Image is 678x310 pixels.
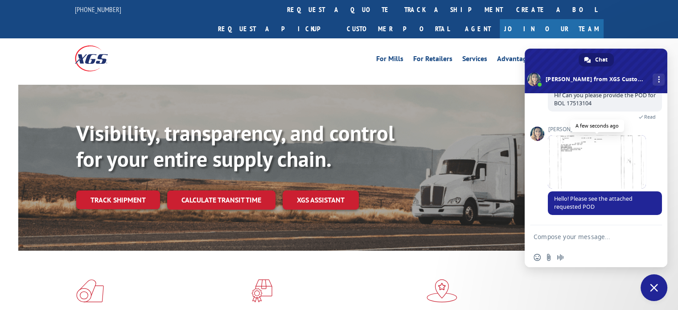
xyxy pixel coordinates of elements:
[548,126,646,132] span: [PERSON_NAME]
[500,19,604,38] a: Join Our Team
[427,279,457,302] img: xgs-icon-flagship-distribution-model-red
[554,195,633,211] span: Hello! Please see the attached requested POD
[376,55,403,65] a: For Mills
[75,5,121,14] a: [PHONE_NUMBER]
[340,19,456,38] a: Customer Portal
[545,254,552,261] span: Send a file
[579,53,614,66] div: Chat
[644,114,656,120] span: Read
[283,190,359,210] a: XGS ASSISTANT
[554,91,656,107] span: Hi! Can you please provide the POD for BOL 17513104
[557,254,564,261] span: Audio message
[534,233,639,241] textarea: Compose your message...
[456,19,500,38] a: Agent
[76,119,394,173] b: Visibility, transparency, and control for your entire supply chain.
[76,279,104,302] img: xgs-icon-total-supply-chain-intelligence-red
[641,274,667,301] div: Close chat
[497,55,534,65] a: Advantages
[462,55,487,65] a: Services
[534,254,541,261] span: Insert an emoji
[251,279,272,302] img: xgs-icon-focused-on-flooring-red
[211,19,340,38] a: Request a pickup
[167,190,275,210] a: Calculate transit time
[595,53,608,66] span: Chat
[413,55,452,65] a: For Retailers
[76,190,160,209] a: Track shipment
[653,74,665,86] div: More channels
